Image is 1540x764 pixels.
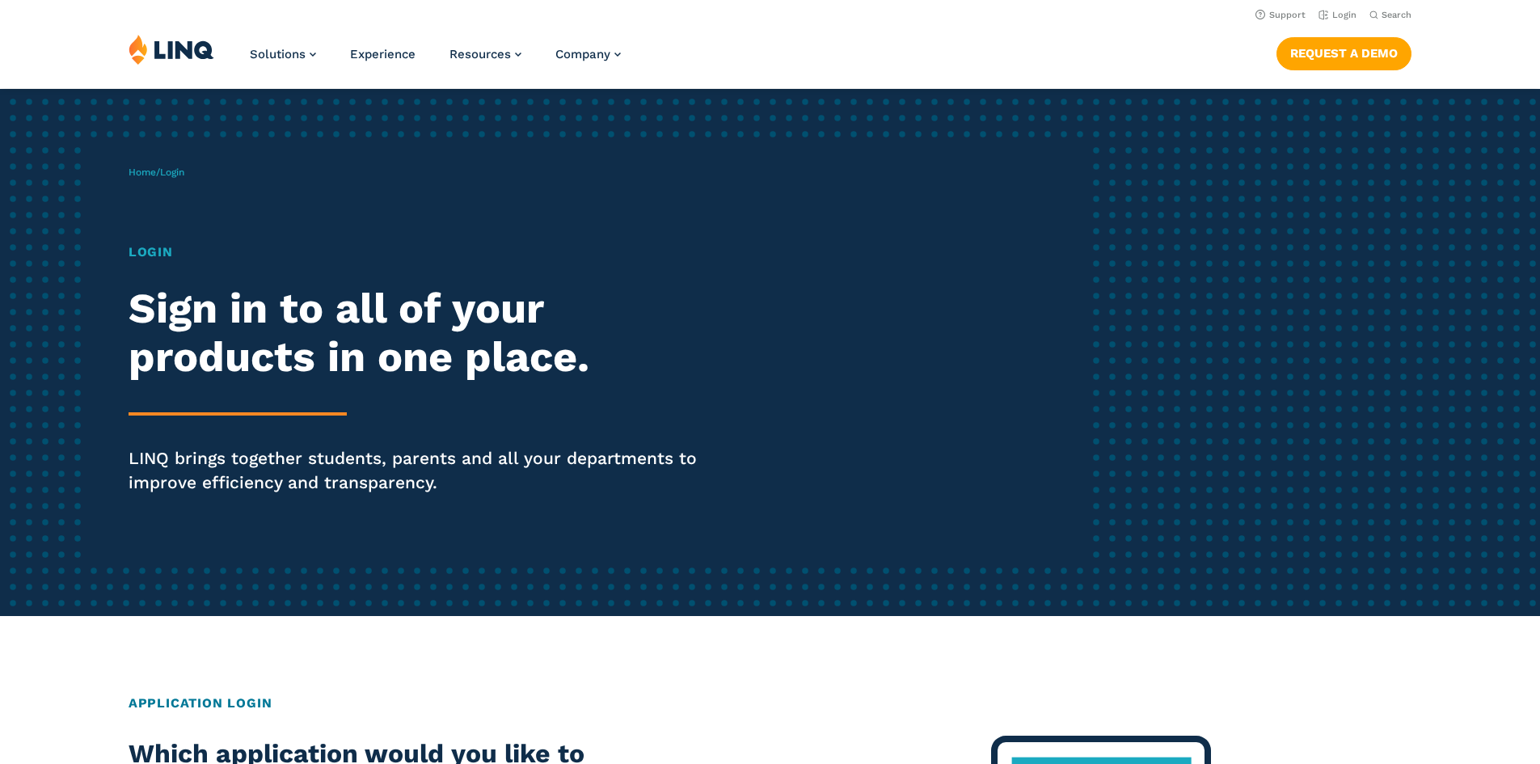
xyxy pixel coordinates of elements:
span: Resources [449,47,511,61]
span: Company [555,47,610,61]
a: Login [1318,10,1356,20]
h2: Application Login [129,694,1411,713]
a: Resources [449,47,521,61]
a: Home [129,167,156,178]
h2: Sign in to all of your products in one place. [129,285,722,382]
a: Support [1255,10,1306,20]
h1: Login [129,243,722,262]
p: LINQ brings together students, parents and all your departments to improve efficiency and transpa... [129,446,722,495]
a: Experience [350,47,416,61]
nav: Button Navigation [1276,34,1411,70]
span: Search [1382,10,1411,20]
a: Company [555,47,621,61]
button: Open Search Bar [1369,9,1411,21]
nav: Primary Navigation [250,34,621,87]
span: / [129,167,184,178]
a: Solutions [250,47,316,61]
a: Request a Demo [1276,37,1411,70]
span: Solutions [250,47,306,61]
img: LINQ | K‑12 Software [129,34,214,65]
span: Login [160,167,184,178]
